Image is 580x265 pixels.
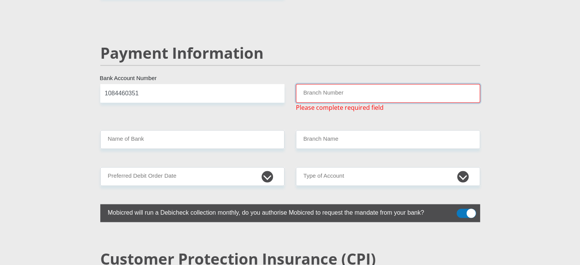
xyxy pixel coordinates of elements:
[100,84,284,103] input: Bank Account Number
[296,130,480,149] input: Branch Name
[100,204,442,219] label: Mobicred will run a Debicheck collection monthly, do you authorise Mobicred to request the mandat...
[100,130,284,149] input: Name of Bank
[296,103,384,112] span: Please complete required field
[100,44,480,62] h2: Payment Information
[296,84,480,103] input: Branch Number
